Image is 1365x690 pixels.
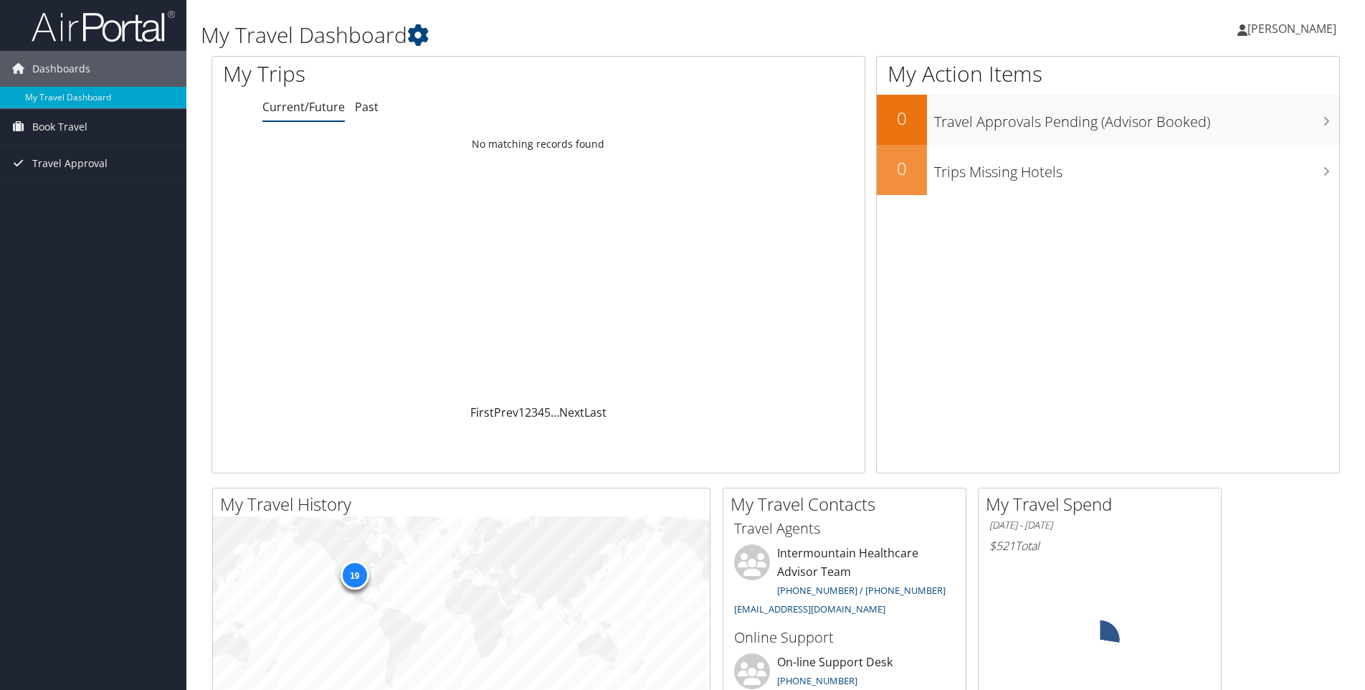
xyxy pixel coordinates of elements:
[32,146,108,181] span: Travel Approval
[727,544,962,621] li: Intermountain Healthcare Advisor Team
[986,492,1221,516] h2: My Travel Spend
[262,99,345,115] a: Current/Future
[544,405,551,420] a: 5
[877,145,1339,195] a: 0Trips Missing Hotels
[551,405,559,420] span: …
[877,156,927,181] h2: 0
[1237,7,1351,50] a: [PERSON_NAME]
[525,405,531,420] a: 2
[355,99,379,115] a: Past
[989,538,1015,554] span: $521
[32,51,90,87] span: Dashboards
[777,674,857,687] a: [PHONE_NUMBER]
[584,405,607,420] a: Last
[734,628,955,648] h3: Online Support
[223,59,582,89] h1: My Trips
[1247,21,1336,37] span: [PERSON_NAME]
[518,405,525,420] a: 1
[212,131,865,157] td: No matching records found
[340,561,368,590] div: 19
[877,59,1339,89] h1: My Action Items
[538,405,544,420] a: 4
[934,105,1339,132] h3: Travel Approvals Pending (Advisor Booked)
[989,538,1210,554] h6: Total
[731,492,966,516] h2: My Travel Contacts
[32,109,87,145] span: Book Travel
[470,405,494,420] a: First
[734,519,955,539] h3: Travel Agents
[32,9,175,43] img: airportal-logo.png
[220,492,710,516] h2: My Travel History
[494,405,518,420] a: Prev
[734,602,885,615] a: [EMAIL_ADDRESS][DOMAIN_NAME]
[777,584,946,597] a: [PHONE_NUMBER] / [PHONE_NUMBER]
[934,155,1339,182] h3: Trips Missing Hotels
[989,519,1210,532] h6: [DATE] - [DATE]
[531,405,538,420] a: 3
[877,95,1339,145] a: 0Travel Approvals Pending (Advisor Booked)
[559,405,584,420] a: Next
[201,20,967,50] h1: My Travel Dashboard
[877,106,927,131] h2: 0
